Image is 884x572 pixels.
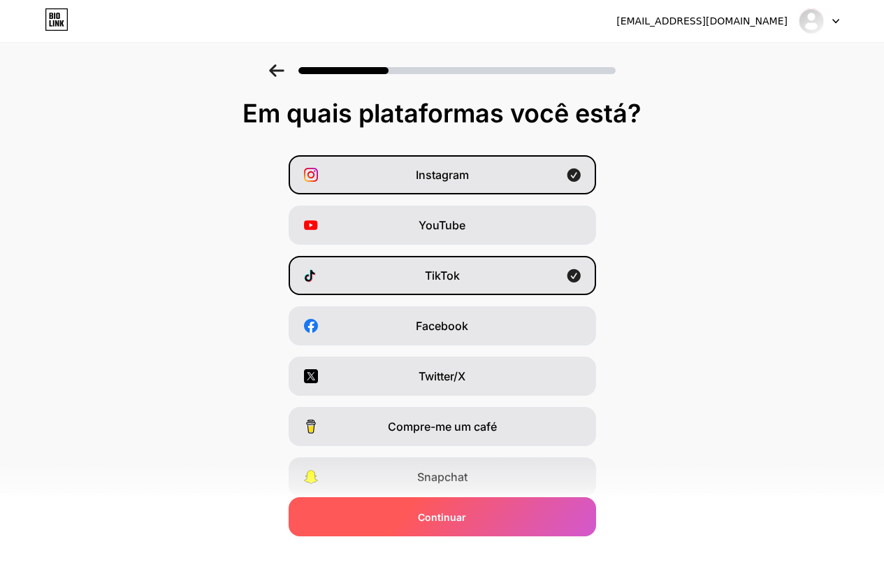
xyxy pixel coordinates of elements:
font: [EMAIL_ADDRESS][DOMAIN_NAME] [616,15,788,27]
font: Em quais plataformas você está? [242,98,642,129]
font: Snapchat [417,470,468,484]
font: Instagram [416,168,469,182]
font: YouTube [419,218,465,232]
font: Facebook [416,319,468,333]
font: Twitter/X [419,369,465,383]
img: salucarol [798,8,825,34]
font: Compre-me um café [388,420,497,434]
font: TikTok [425,269,460,283]
font: Continuar [418,511,466,523]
